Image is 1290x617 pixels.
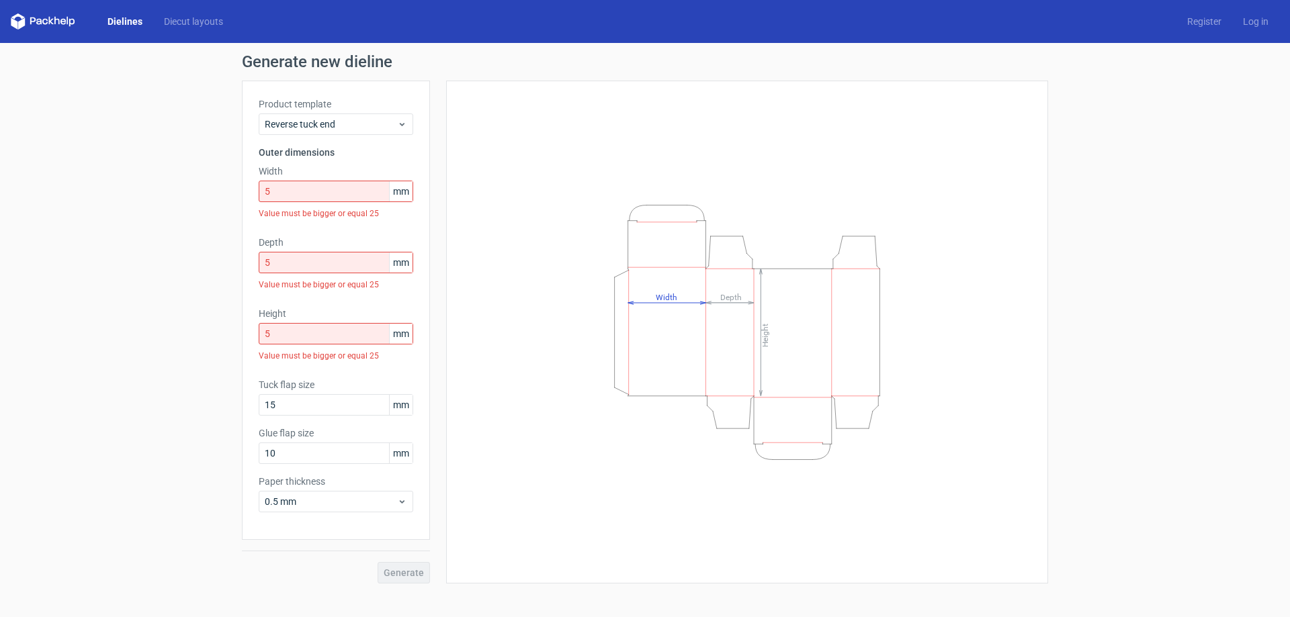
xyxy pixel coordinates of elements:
span: mm [389,443,413,463]
span: mm [389,395,413,415]
label: Product template [259,97,413,111]
label: Width [259,164,413,178]
tspan: Width [656,292,677,301]
a: Log in [1232,15,1279,28]
tspan: Depth [720,292,742,301]
div: Value must be bigger or equal 25 [259,202,413,225]
label: Tuck flap size [259,378,413,391]
a: Dielines [97,15,153,28]
span: mm [389,181,413,201]
label: Glue flap size [259,426,413,440]
a: Register [1176,15,1232,28]
h1: Generate new dieline [242,54,1048,70]
tspan: Height [761,323,770,346]
label: Paper thickness [259,475,413,488]
label: Height [259,307,413,320]
label: Depth [259,236,413,249]
h3: Outer dimensions [259,146,413,159]
div: Value must be bigger or equal 25 [259,273,413,296]
div: Value must be bigger or equal 25 [259,344,413,367]
span: mm [389,252,413,273]
span: 0.5 mm [265,495,397,508]
span: mm [389,324,413,344]
span: Reverse tuck end [265,117,397,131]
a: Diecut layouts [153,15,234,28]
